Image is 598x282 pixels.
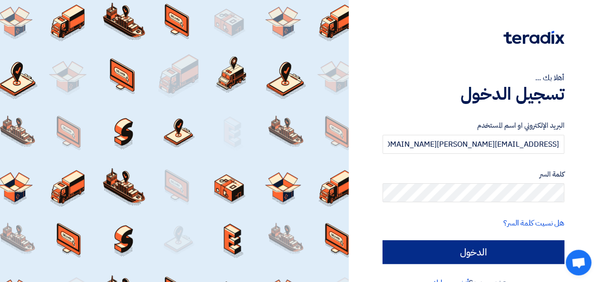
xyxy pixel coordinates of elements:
[382,135,564,154] input: أدخل بريد العمل الإلكتروني او اسم المستخدم الخاص بك ...
[503,217,564,229] a: هل نسيت كلمة السر؟
[503,31,564,44] img: Teradix logo
[382,169,564,180] label: كلمة السر
[382,84,564,104] h1: تسجيل الدخول
[382,240,564,264] input: الدخول
[382,120,564,131] label: البريد الإلكتروني او اسم المستخدم
[382,72,564,84] div: أهلا بك ...
[566,250,591,275] div: Open chat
